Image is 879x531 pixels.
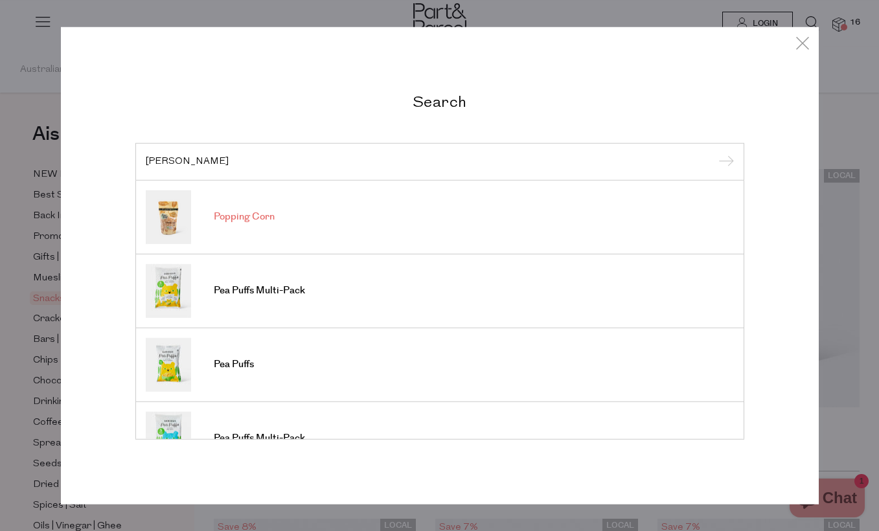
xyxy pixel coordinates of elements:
[146,411,191,465] img: Pea Puffs Multi-Pack
[135,92,744,111] h2: Search
[146,264,191,317] img: Pea Puffs Multi-Pack
[214,210,275,223] span: Popping Corn
[146,337,191,391] img: Pea Puffs
[214,284,305,297] span: Pea Puffs Multi-Pack
[146,157,734,166] input: Search
[146,190,191,243] img: Popping Corn
[214,358,254,371] span: Pea Puffs
[146,264,734,317] a: Pea Puffs Multi-Pack
[214,432,305,445] span: Pea Puffs Multi-Pack
[146,411,734,465] a: Pea Puffs Multi-Pack
[146,337,734,391] a: Pea Puffs
[146,190,734,243] a: Popping Corn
